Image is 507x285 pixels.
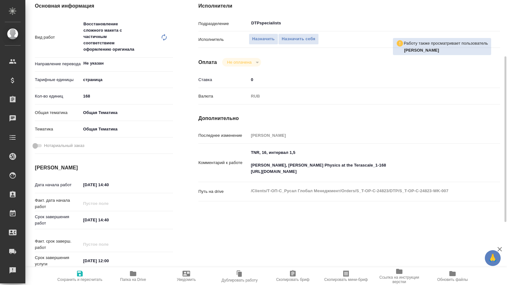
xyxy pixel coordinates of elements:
[249,186,475,196] textarea: /Clients/Т-ОП-С_Русал Глобал Менеджмент/Orders/S_T-OP-C-24823/DTP/S_T-OP-C-24823-WK-007
[198,77,249,83] p: Ставка
[249,75,475,84] input: ✎ Введи что-нибудь
[198,21,249,27] p: Подразделение
[81,199,136,208] input: Пустое поле
[35,126,81,132] p: Тематика
[81,107,173,118] div: Общая Тематика
[249,131,475,140] input: Пустое поле
[120,277,146,282] span: Папка на Drive
[198,132,249,139] p: Последнее изменение
[276,277,309,282] span: Скопировать бриф
[213,267,266,285] button: Дублировать работу
[35,61,81,67] p: Направление перевода
[160,267,213,285] button: Уведомить
[177,277,196,282] span: Уведомить
[81,240,136,249] input: Пустое поле
[53,267,106,285] button: Сохранить и пересчитать
[324,277,368,282] span: Скопировать мини-бриф
[106,267,160,285] button: Папка на Drive
[485,250,501,266] button: 🙏
[35,255,81,267] p: Срок завершения услуги
[437,277,468,282] span: Обновить файлы
[472,22,473,24] button: Open
[221,278,258,282] span: Дублировать работу
[198,2,500,10] h4: Исполнители
[81,92,173,101] input: ✎ Введи что-нибудь
[404,40,488,47] p: Работу также просматривает пользователь
[252,35,275,43] span: Назначить
[404,48,439,53] b: [PERSON_NAME]
[266,267,319,285] button: Скопировать бриф
[249,91,475,102] div: RUB
[81,180,136,189] input: ✎ Введи что-нибудь
[222,58,261,66] div: Не оплачена
[35,34,81,41] p: Вид работ
[35,164,173,172] h4: [PERSON_NAME]
[35,197,81,210] p: Факт. дата начала работ
[35,182,81,188] p: Дата начала работ
[198,59,217,66] h4: Оплата
[319,267,373,285] button: Скопировать мини-бриф
[198,188,249,195] p: Путь на drive
[404,47,488,54] p: Крамник Артём
[198,36,249,43] p: Исполнитель
[35,110,81,116] p: Общая тематика
[81,74,173,85] div: страница
[57,277,102,282] span: Сохранить и пересчитать
[278,34,319,45] button: Назначить себя
[282,35,315,43] span: Назначить себя
[35,238,81,251] p: Факт. срок заверш. работ
[170,63,171,64] button: Open
[81,215,136,225] input: ✎ Введи что-нибудь
[249,147,475,177] textarea: TNR, 16, интервал 1,5 [PERSON_NAME], [PERSON_NAME] Physics at the Terascale_1-168 [URL][DOMAIN_NAME]
[198,115,500,122] h4: Дополнительно
[225,60,253,65] button: Не оплачена
[373,267,426,285] button: Ссылка на инструкции верстки
[35,214,81,226] p: Срок завершения работ
[249,34,278,45] button: Назначить
[35,93,81,99] p: Кол-во единиц
[198,93,249,99] p: Валюта
[426,267,479,285] button: Обновить файлы
[35,77,81,83] p: Тарифные единицы
[487,251,498,265] span: 🙏
[81,124,173,135] div: Общая Тематика
[198,160,249,166] p: Комментарий к работе
[35,2,173,10] h4: Основная информация
[44,142,84,149] span: Нотариальный заказ
[376,275,422,284] span: Ссылка на инструкции верстки
[81,256,136,265] input: ✎ Введи что-нибудь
